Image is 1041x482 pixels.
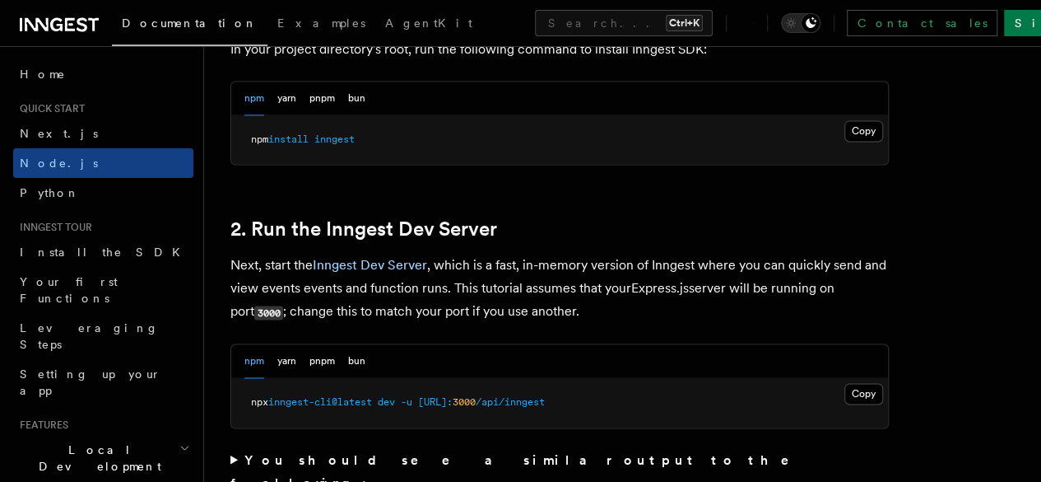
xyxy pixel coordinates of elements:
button: Search...Ctrl+K [535,10,713,36]
a: Install the SDK [13,237,193,267]
span: npm [251,133,268,145]
button: pnpm [309,82,335,115]
span: Python [20,186,80,199]
kbd: Ctrl+K [666,15,703,31]
span: 3000 [453,396,476,408]
span: Setting up your app [20,367,161,397]
button: bun [348,82,365,115]
button: yarn [277,344,296,378]
span: Features [13,419,68,432]
button: bun [348,344,365,378]
span: Your first Functions [20,275,118,305]
button: Local Development [13,435,193,481]
a: Leveraging Steps [13,313,193,359]
button: pnpm [309,344,335,378]
p: Next, start the , which is a fast, in-memory version of Inngest where you can quickly send and vi... [230,254,889,324]
span: Install the SDK [20,246,190,259]
span: AgentKit [385,16,472,30]
span: Next.js [20,127,98,140]
span: /api/inngest [476,396,545,408]
a: Node.js [13,148,193,178]
span: Quick start [13,102,85,115]
button: Toggle dark mode [781,13,820,33]
span: inngest [314,133,355,145]
button: npm [244,344,264,378]
span: Home [20,66,66,82]
a: Home [13,59,193,89]
a: Setting up your app [13,359,193,405]
a: 2. Run the Inngest Dev Server [230,218,497,241]
span: Inngest tour [13,221,92,234]
span: dev [378,396,395,408]
span: Local Development [13,442,179,475]
span: Documentation [122,16,258,30]
button: npm [244,82,264,115]
a: Next.js [13,119,193,148]
span: Examples [277,16,365,30]
code: 3000 [254,306,283,320]
a: Documentation [112,5,267,46]
button: Copy [844,383,883,405]
a: Inngest Dev Server [313,257,427,273]
span: install [268,133,309,145]
span: Node.js [20,157,98,170]
button: yarn [277,82,296,115]
a: Contact sales [847,10,997,36]
p: In your project directory's root, run the following command to install Inngest SDK: [230,38,889,61]
a: Your first Functions [13,267,193,313]
button: Copy [844,120,883,142]
a: Python [13,178,193,208]
a: AgentKit [375,5,482,44]
a: Examples [267,5,375,44]
span: npx [251,396,268,408]
span: -u [401,396,412,408]
span: [URL]: [418,396,453,408]
span: inngest-cli@latest [268,396,372,408]
span: Leveraging Steps [20,321,159,351]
